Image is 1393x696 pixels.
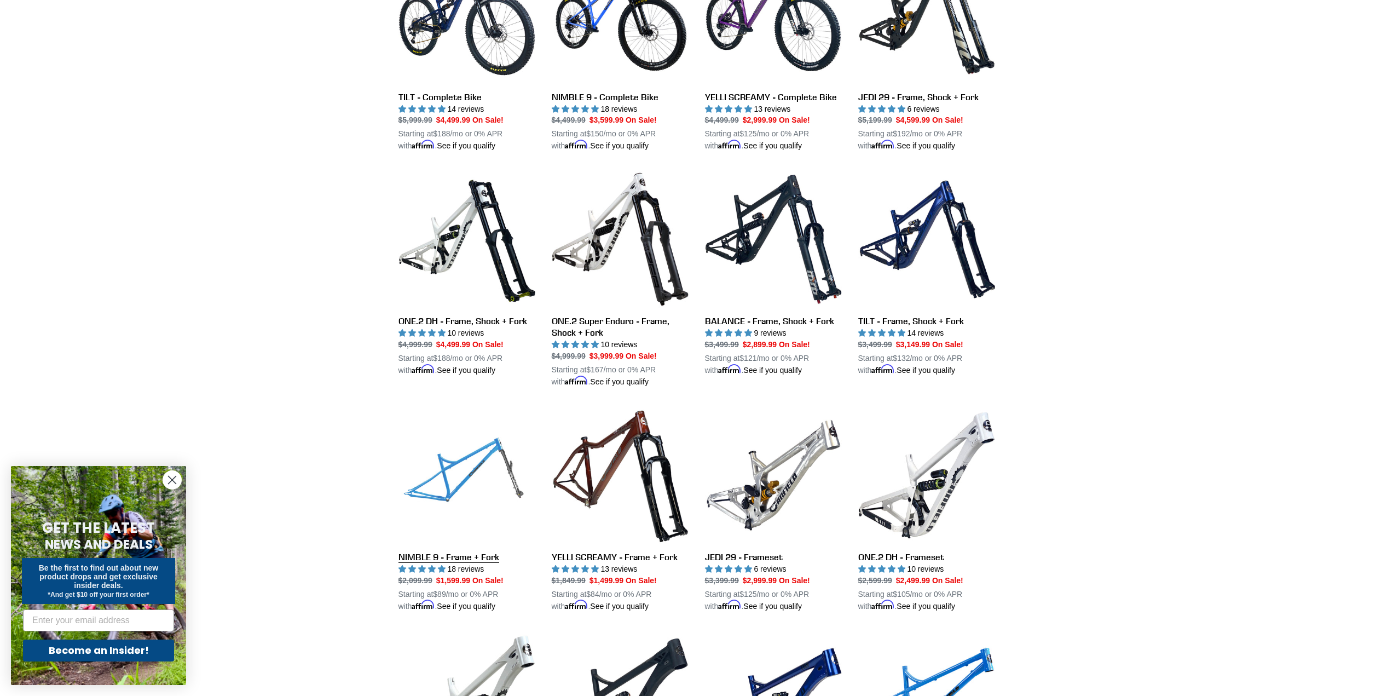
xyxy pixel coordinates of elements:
[42,518,155,538] span: GET THE LATEST
[48,591,149,599] span: *And get $10 off your first order*
[23,640,174,662] button: Become an Insider!
[23,609,174,631] input: Enter your email address
[163,470,182,490] button: Close dialog
[39,563,159,590] span: Be the first to find out about new product drops and get exclusive insider deals.
[45,536,153,553] span: NEWS AND DEALS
